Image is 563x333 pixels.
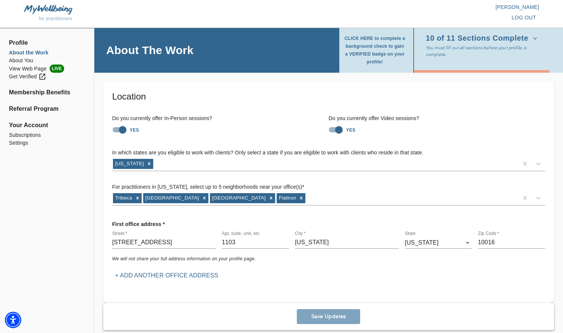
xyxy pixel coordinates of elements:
p: [PERSON_NAME] [281,3,539,11]
a: Membership Benefits [9,88,85,97]
span: Profile [9,38,85,47]
p: First office address * [112,217,165,231]
li: View Web Page [9,65,85,73]
span: LIVE [50,65,64,73]
label: Zip Code [478,231,499,236]
label: City [295,231,305,236]
strong: YES [130,128,139,133]
button: log out [509,11,539,25]
a: Get Verified [9,73,85,81]
h6: Do you currently offer Video sessions? [328,114,545,123]
div: Tribeca [113,193,133,203]
a: Subscriptions [9,131,85,139]
p: + Add another office address [115,271,218,280]
div: Get Verified [9,73,46,81]
h6: Do you currently offer In-Person sessions? [112,114,329,123]
strong: YES [346,128,355,133]
button: 10 of 11 Sections Complete [426,32,540,44]
span: Your Account [9,121,85,130]
label: State [405,231,416,236]
div: [GEOGRAPHIC_DATA] [143,193,200,203]
a: View Web PageLIVE [9,65,85,73]
h6: For practitioners in [US_STATE], select up to 5 neighborhoods near your office(s) * [112,183,545,191]
div: [US_STATE] [113,159,145,169]
button: + Add another office address [112,269,221,282]
div: Accessibility Menu [5,312,21,328]
img: MyWellbeing [24,5,72,14]
span: CLICK HERE to complete a background check to gain a VERIFIED badge on your profile! [344,35,406,66]
a: Referral Program [9,104,85,113]
label: Apt, suite, unit, etc [222,231,260,236]
a: About You [9,57,85,65]
a: About the Work [9,49,85,57]
p: You must fill out all sections before your profile is complete. [426,44,542,58]
i: We will not share your full address information on your profile page. [112,256,256,261]
button: CLICK HERE to complete a background check to gain a VERIFIED badge on your profile! [344,32,409,68]
div: Flatiron [277,193,298,203]
div: [US_STATE] [405,237,472,249]
span: for practitioners [39,16,72,21]
div: [GEOGRAPHIC_DATA] [210,193,267,203]
label: Street [112,231,127,236]
span: 10 of 11 Sections Complete [426,35,537,42]
h4: About The Work [106,43,194,57]
h5: Location [112,91,545,103]
h6: In which states are you eligible to work with clients? Only select a state if you are eligible to... [112,149,545,157]
a: Settings [9,139,85,147]
span: log out [512,13,536,22]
